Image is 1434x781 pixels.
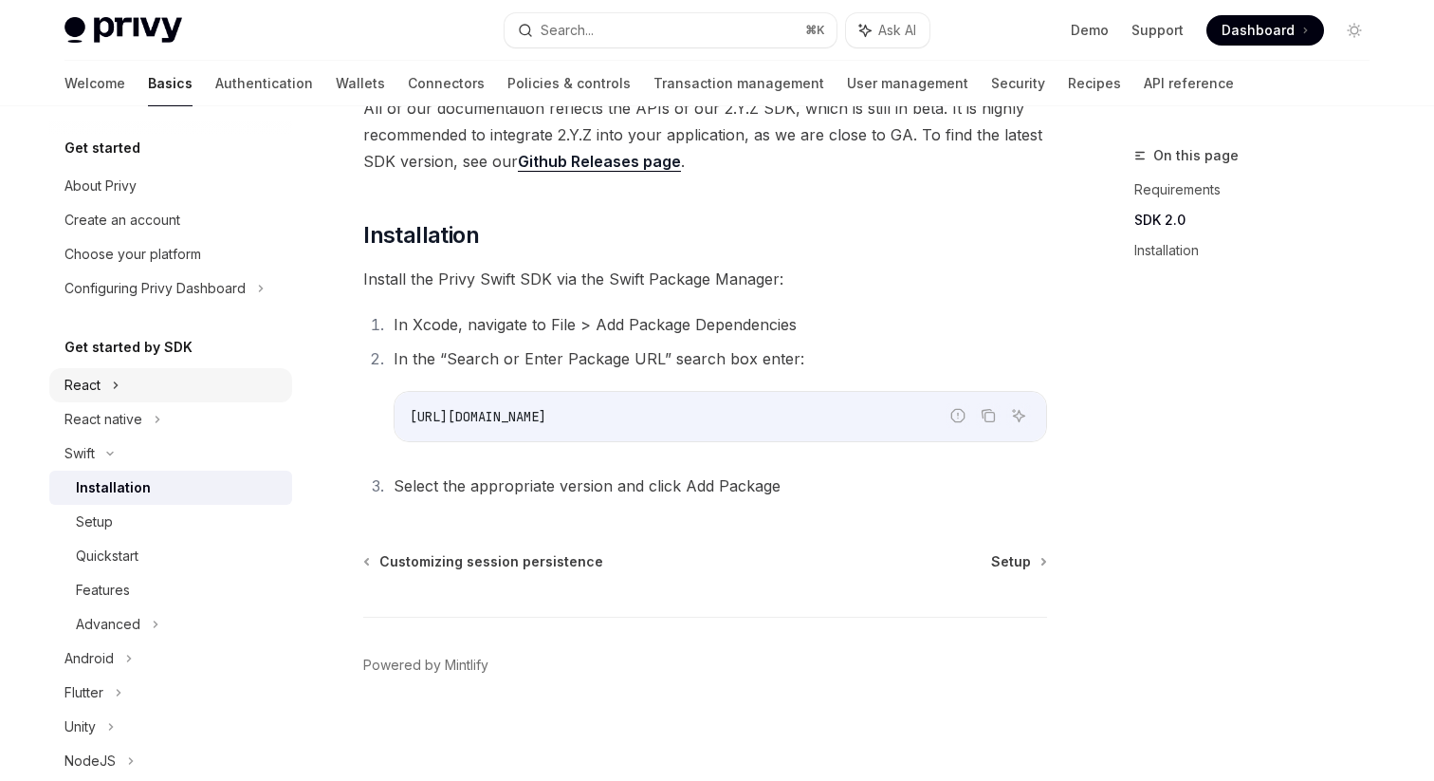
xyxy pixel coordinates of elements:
h5: Get started [64,137,140,159]
a: Support [1131,21,1184,40]
li: In the “Search or Enter Package URL” search box enter: [388,345,1047,442]
a: Setup [991,552,1045,571]
a: Features [49,573,292,607]
a: Authentication [215,61,313,106]
a: Welcome [64,61,125,106]
button: Search...⌘K [505,13,836,47]
a: About Privy [49,169,292,203]
button: Report incorrect code [946,403,970,428]
a: Github Releases page [518,152,681,172]
span: ⌘ K [805,23,825,38]
a: Basics [148,61,193,106]
span: Install the Privy Swift SDK via the Swift Package Manager: [363,266,1047,292]
span: Setup [991,552,1031,571]
span: [URL][DOMAIN_NAME] [410,408,546,425]
span: On this page [1153,144,1239,167]
a: Recipes [1068,61,1121,106]
span: Customizing session persistence [379,552,603,571]
a: Quickstart [49,539,292,573]
div: Choose your platform [64,243,201,266]
a: SDK 2.0 [1134,205,1385,235]
span: Installation [363,220,479,251]
h5: Get started by SDK [64,336,193,359]
button: Toggle dark mode [1339,15,1370,46]
button: Ask AI [1006,403,1031,428]
div: React native [64,408,142,431]
div: Create an account [64,209,180,232]
div: Quickstart [76,545,138,567]
button: Copy the contents from the code block [976,403,1001,428]
a: Security [991,61,1045,106]
div: Installation [76,476,151,499]
a: Setup [49,505,292,539]
div: Search... [541,19,594,42]
a: Create an account [49,203,292,237]
a: Demo [1071,21,1109,40]
a: Transaction management [653,61,824,106]
a: Powered by Mintlify [363,656,488,675]
div: Setup [76,511,113,533]
div: Unity [64,716,96,738]
a: Choose your platform [49,237,292,271]
div: Configuring Privy Dashboard [64,277,246,300]
a: Wallets [336,61,385,106]
div: NodeJS [64,750,116,772]
li: Select the appropriate version and click Add Package [388,473,1047,499]
a: Policies & controls [507,61,631,106]
a: Installation [1134,235,1385,266]
div: Swift [64,442,95,465]
a: Requirements [1134,175,1385,205]
span: All of our documentation reflects the APIs of our 2.Y.Z SDK, which is still in beta. It is highly... [363,95,1047,175]
div: React [64,374,101,397]
a: User management [847,61,968,106]
div: Android [64,647,114,670]
button: Ask AI [846,13,929,47]
div: Advanced [76,613,140,636]
a: Connectors [408,61,485,106]
a: Installation [49,471,292,505]
a: API reference [1144,61,1234,106]
div: Flutter [64,681,103,704]
img: light logo [64,17,182,44]
span: Ask AI [878,21,916,40]
li: In Xcode, navigate to File > Add Package Dependencies [388,311,1047,338]
a: Dashboard [1206,15,1324,46]
div: Features [76,579,130,602]
a: Customizing session persistence [365,552,603,571]
div: About Privy [64,175,137,197]
span: Dashboard [1222,21,1295,40]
